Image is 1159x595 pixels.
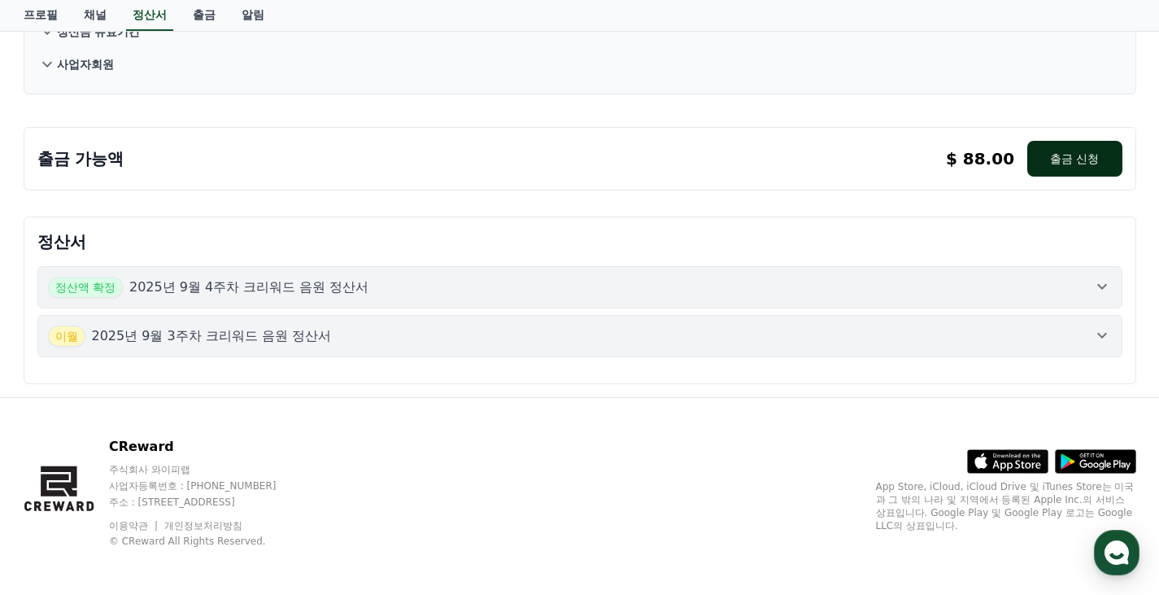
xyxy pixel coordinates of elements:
[57,24,141,40] p: 정산금 유효기간
[109,479,307,492] p: 사업자등록번호 : [PHONE_NUMBER]
[109,437,307,457] p: CReward
[92,326,332,346] p: 2025년 9월 3주차 크리워드 음원 정산서
[1027,141,1122,177] button: 출금 신청
[107,460,210,501] a: 대화
[109,535,307,548] p: © CReward All Rights Reserved.
[946,147,1014,170] p: $ 88.00
[251,484,271,497] span: 설정
[48,326,85,347] span: 이월
[57,56,114,72] p: 사업자회원
[37,315,1122,357] button: 이월 2025년 9월 3주차 크리워드 음원 정산서
[37,147,124,170] p: 출금 가능액
[109,463,307,476] p: 주식회사 와이피랩
[37,266,1122,308] button: 정산액 확정 2025년 9월 4주차 크리워드 음원 정산서
[149,485,168,498] span: 대화
[37,230,1122,253] p: 정산서
[129,278,369,297] p: 2025년 9월 4주차 크리워드 음원 정산서
[5,460,107,501] a: 홈
[164,520,242,532] a: 개인정보처리방침
[37,15,1122,48] button: 정산금 유효기간
[48,277,123,298] span: 정산액 확정
[109,496,307,509] p: 주소 : [STREET_ADDRESS]
[37,48,1122,81] button: 사업자회원
[51,484,61,497] span: 홈
[210,460,312,501] a: 설정
[876,480,1136,532] p: App Store, iCloud, iCloud Drive 및 iTunes Store는 미국과 그 밖의 나라 및 지역에서 등록된 Apple Inc.의 서비스 상표입니다. Goo...
[109,520,160,532] a: 이용약관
